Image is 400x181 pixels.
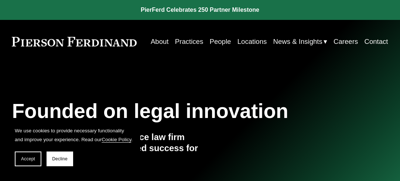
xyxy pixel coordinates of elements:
h4: We are a tech-driven, full-service law firm delivering outcomes and shared success for our global... [12,132,200,165]
button: Decline [47,152,73,166]
section: Cookie banner [7,119,140,174]
a: Practices [175,35,203,48]
span: Accept [21,156,35,161]
button: Accept [15,152,41,166]
span: Decline [52,156,68,161]
p: We use cookies to provide necessary functionality and improve your experience. Read our . [15,126,133,144]
a: Contact [364,35,388,48]
h1: Founded on legal innovation [12,100,325,123]
a: folder dropdown [273,35,327,48]
a: About [151,35,169,48]
a: People [210,35,231,48]
a: Careers [334,35,358,48]
a: Cookie Policy [102,137,131,142]
span: News & Insights [273,35,322,48]
a: Locations [237,35,267,48]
